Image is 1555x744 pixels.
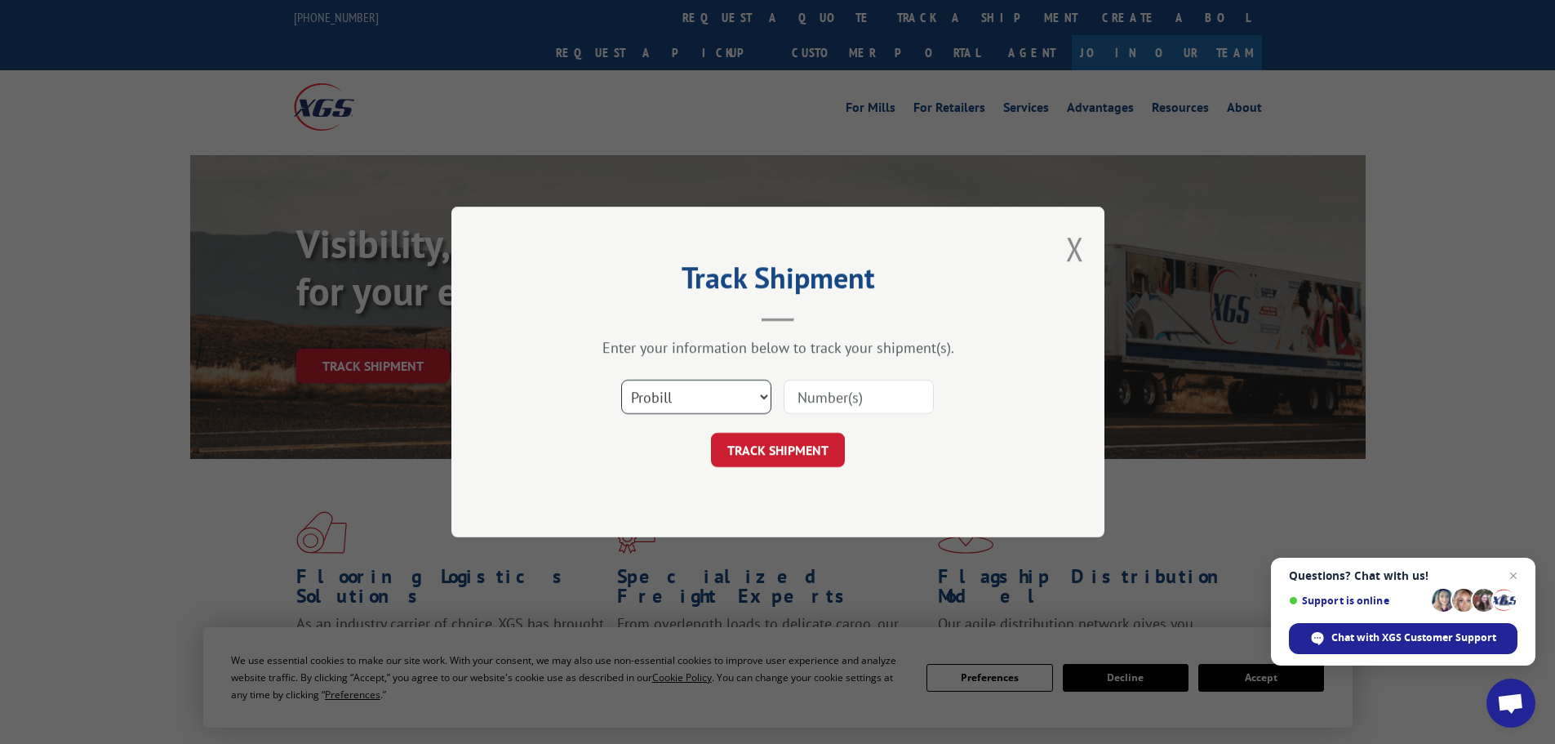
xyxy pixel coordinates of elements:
[1289,623,1517,654] div: Chat with XGS Customer Support
[711,433,845,467] button: TRACK SHIPMENT
[1066,227,1084,270] button: Close modal
[533,338,1023,357] div: Enter your information below to track your shipment(s).
[533,266,1023,297] h2: Track Shipment
[1289,595,1426,607] span: Support is online
[784,380,934,414] input: Number(s)
[1289,569,1517,582] span: Questions? Chat with us!
[1504,566,1523,586] span: Close chat
[1331,630,1496,645] span: Chat with XGS Customer Support
[1486,679,1535,728] div: Open chat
